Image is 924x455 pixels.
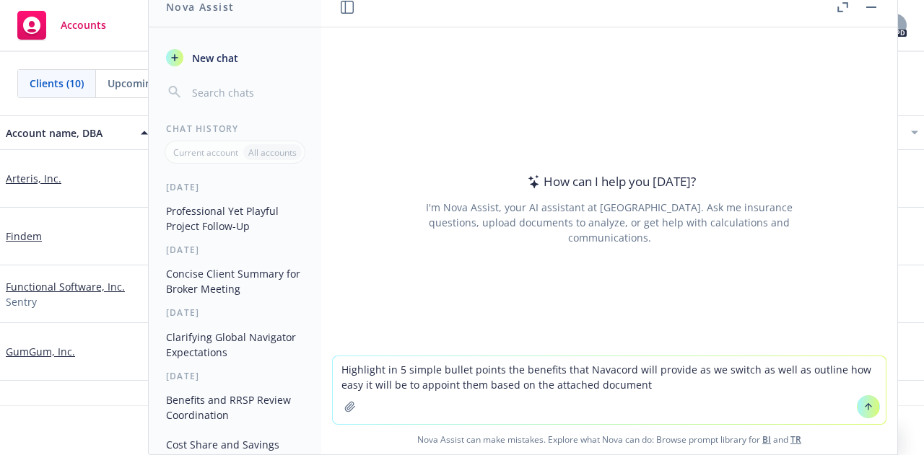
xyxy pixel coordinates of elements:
a: GumGum, Inc. [6,344,75,359]
a: Lantheus Holdings Inc. [6,402,116,417]
span: Accounts [61,19,106,31]
a: TR [790,433,801,446]
button: New chat [160,45,310,71]
div: [DATE] [149,181,321,193]
a: Accounts [12,5,112,45]
span: Nova Assist can make mistakes. Explore what Nova can do: Browse prompt library for and [327,425,892,454]
div: Chat History [149,123,321,135]
p: Current account [173,146,238,159]
span: New chat [189,50,238,66]
button: Concise Client Summary for Broker Meeting [160,262,310,301]
button: Benefits and RRSP Review Coordination [160,388,310,427]
textarea: Highlight in 5 simple bullet points the benefits that Navacord will provide as we switch as well ... [333,356,886,424]
span: Upcoming renewals (0) [108,76,219,91]
button: Professional Yet Playful Project Follow-Up [160,199,310,238]
div: Account name, DBA [6,125,132,141]
input: Search chats [189,82,304,102]
div: How can I help you [DATE]? [523,172,696,191]
button: Clarifying Global Navigator Expectations [160,325,310,364]
div: I'm Nova Assist, your AI assistant at [GEOGRAPHIC_DATA]. Ask me insurance questions, upload docum... [406,200,812,245]
div: [DATE] [149,306,321,319]
a: Findem [6,229,42,244]
a: Arteris, Inc. [6,171,61,186]
div: [DATE] [149,244,321,256]
p: All accounts [248,146,297,159]
a: BI [762,433,771,446]
div: [DATE] [149,370,321,382]
span: Sentry [6,294,37,309]
span: Clients (10) [30,76,84,91]
a: Functional Software, Inc. [6,279,125,294]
